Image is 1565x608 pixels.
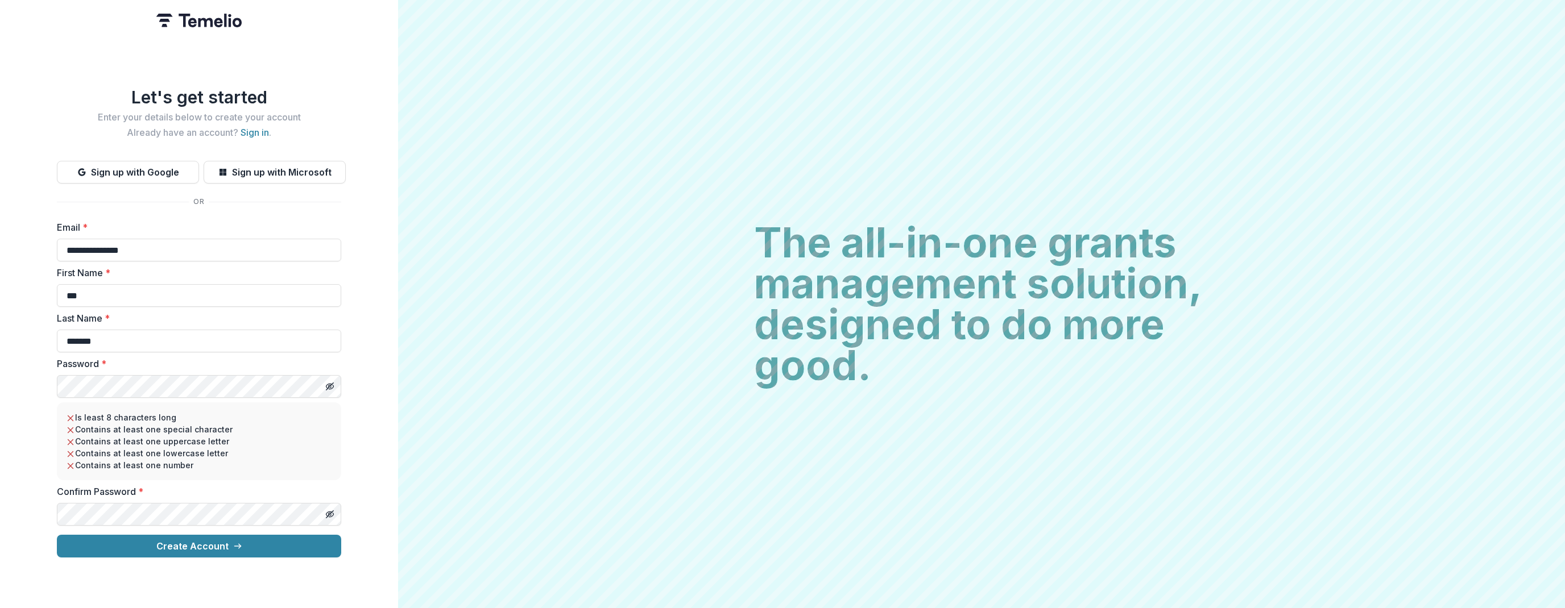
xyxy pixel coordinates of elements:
[57,266,334,280] label: First Name
[66,435,332,447] li: Contains at least one uppercase letter
[57,127,341,138] h2: Already have an account? .
[156,14,242,27] img: Temelio
[57,112,341,123] h2: Enter your details below to create your account
[241,127,269,138] a: Sign in
[66,423,332,435] li: Contains at least one special character
[57,357,334,370] label: Password
[57,87,341,107] h1: Let's get started
[321,377,339,395] button: Toggle password visibility
[321,505,339,523] button: Toggle password visibility
[57,485,334,498] label: Confirm Password
[57,535,341,557] button: Create Account
[204,161,346,184] button: Sign up with Microsoft
[57,161,199,184] button: Sign up with Google
[66,447,332,459] li: Contains at least one lowercase letter
[66,411,332,423] li: Is least 8 characters long
[57,311,334,325] label: Last Name
[57,220,334,234] label: Email
[66,459,332,471] li: Contains at least one number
